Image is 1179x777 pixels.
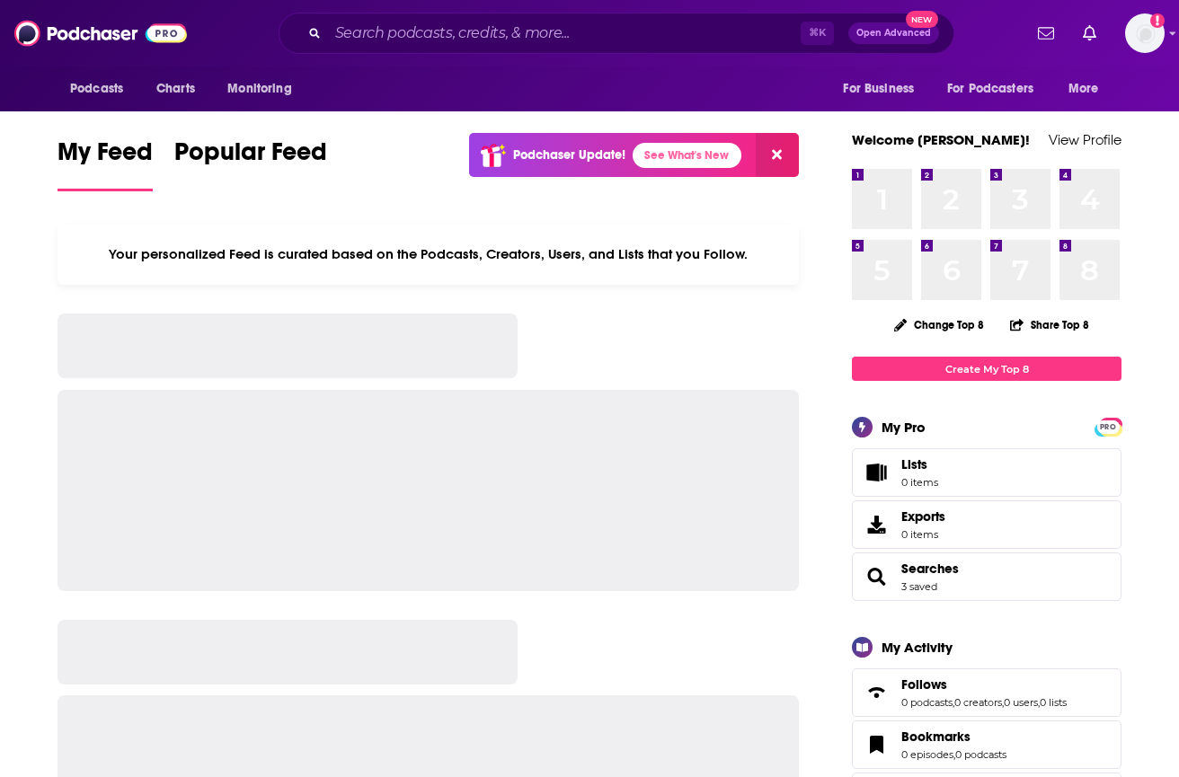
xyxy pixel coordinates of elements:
span: Follows [901,676,947,693]
a: See What's New [633,143,741,168]
a: Create My Top 8 [852,357,1121,381]
span: , [1038,696,1040,709]
a: 0 users [1004,696,1038,709]
div: Your personalized Feed is curated based on the Podcasts, Creators, Users, and Lists that you Follow. [58,224,799,285]
span: For Business [843,76,914,102]
span: For Podcasters [947,76,1033,102]
span: Monitoring [227,76,291,102]
a: Searches [901,561,959,577]
button: open menu [58,72,146,106]
span: Exports [901,508,945,525]
span: New [906,11,938,28]
a: Bookmarks [858,732,894,757]
a: Show notifications dropdown [1031,18,1061,49]
span: , [953,748,955,761]
div: My Pro [882,419,926,436]
span: Searches [852,552,1121,601]
a: Follows [901,676,1067,693]
a: Charts [145,72,206,106]
span: , [1002,696,1004,709]
span: Logged in as Goodboy8 [1125,13,1165,53]
span: More [1068,76,1099,102]
input: Search podcasts, credits, & more... [328,19,801,48]
a: Welcome [PERSON_NAME]! [852,131,1030,148]
svg: Add a profile image [1150,13,1165,28]
a: Popular Feed [174,137,327,191]
button: Share Top 8 [1009,307,1090,342]
span: 0 items [901,476,938,489]
img: Podchaser - Follow, Share and Rate Podcasts [14,16,187,50]
img: User Profile [1125,13,1165,53]
span: ⌘ K [801,22,834,45]
div: Search podcasts, credits, & more... [279,13,954,54]
button: open menu [1056,72,1121,106]
a: 3 saved [901,580,937,593]
span: Bookmarks [852,720,1121,769]
a: Bookmarks [901,728,1006,745]
a: PRO [1097,419,1119,433]
button: open menu [215,72,315,106]
span: Follows [852,668,1121,717]
a: My Feed [58,137,153,191]
a: Searches [858,564,894,589]
a: 0 podcasts [901,696,953,709]
a: 0 lists [1040,696,1067,709]
span: , [953,696,954,709]
p: Podchaser Update! [513,147,625,163]
div: My Activity [882,639,953,656]
span: Lists [858,460,894,485]
button: Show profile menu [1125,13,1165,53]
span: Charts [156,76,195,102]
a: View Profile [1049,131,1121,148]
span: 0 items [901,528,945,541]
span: Open Advanced [856,29,931,38]
a: 0 episodes [901,748,953,761]
button: Change Top 8 [883,313,995,336]
a: 0 creators [954,696,1002,709]
span: Lists [901,456,938,472]
a: Lists [852,448,1121,497]
a: Follows [858,680,894,705]
button: Open AdvancedNew [848,22,939,44]
a: 0 podcasts [955,748,1006,761]
span: Popular Feed [174,137,327,178]
a: Show notifications dropdown [1076,18,1104,49]
span: Podcasts [70,76,123,102]
span: My Feed [58,137,153,178]
button: open menu [935,72,1059,106]
span: Lists [901,456,927,472]
a: Exports [852,500,1121,549]
button: open menu [830,72,936,106]
span: PRO [1097,420,1119,434]
span: Exports [858,512,894,537]
span: Bookmarks [901,728,971,745]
